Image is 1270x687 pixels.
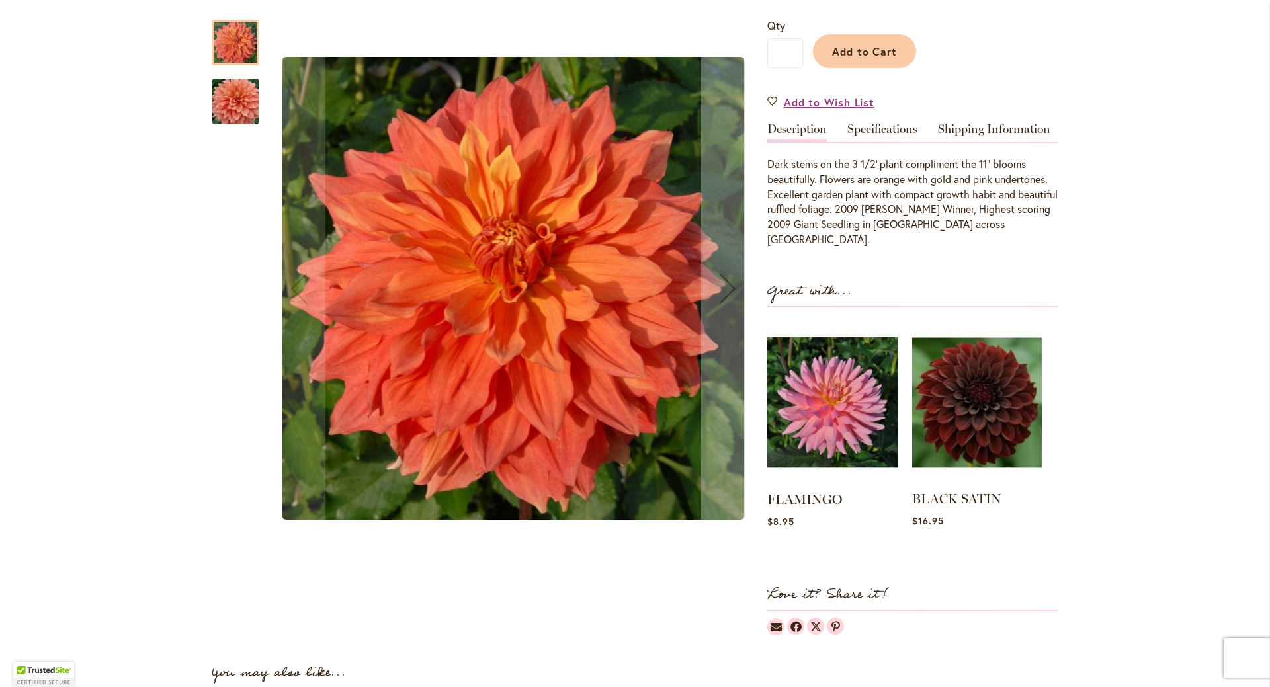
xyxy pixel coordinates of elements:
p: Dark stems on the 3 1/2' plant compliment the 11" blooms beautifully. Flowers are orange with gol... [767,157,1058,247]
span: $8.95 [767,515,794,528]
a: Description [767,123,827,142]
span: Qty [767,19,785,32]
span: Add to Cart [832,44,898,58]
div: Mango Madness [273,7,754,571]
button: Next [701,7,754,571]
strong: You may also like... [212,662,346,684]
button: Add to Cart [813,34,916,68]
div: Detailed Product Info [767,123,1058,247]
div: Mango Madness [212,7,273,65]
a: Shipping Information [938,123,1050,142]
div: Product Images [273,7,815,571]
iframe: Launch Accessibility Center [10,640,47,677]
img: Mango Madness [282,57,745,520]
a: Add to Wish List [767,95,874,110]
div: Mango Madness [212,65,259,124]
a: FLAMINGO [767,491,842,507]
strong: Love it? Share it! [767,584,888,606]
span: Add to Wish List [784,95,874,110]
img: Mango Madness [188,70,283,134]
a: BLACK SATIN [912,491,1001,506]
img: BLACK SATIN [912,321,1042,483]
strong: Great with... [767,280,852,302]
div: Mango MadnessMango Madness [273,7,754,571]
a: Specifications [847,123,917,142]
a: Dahlias on Facebook [787,618,804,635]
span: $16.95 [912,514,944,527]
img: FLAMINGO [767,321,898,485]
a: Dahlias on Twitter [807,618,824,635]
a: Dahlias on Pinterest [827,618,844,635]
